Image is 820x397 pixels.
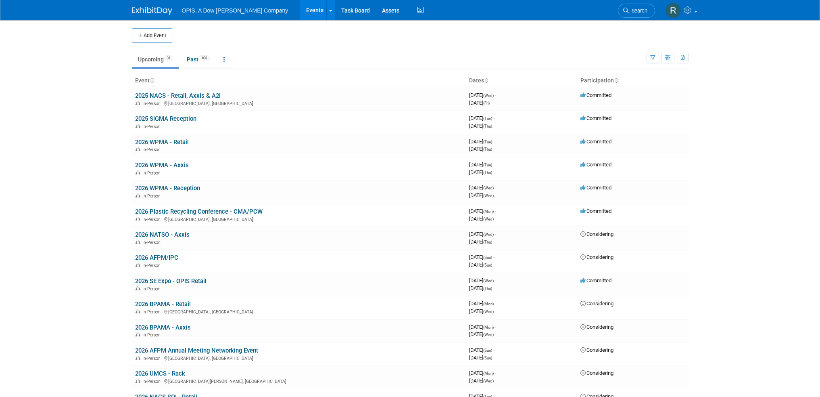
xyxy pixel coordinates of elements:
img: ExhibitDay [132,7,172,15]
img: In-Person Event [136,263,140,267]
a: 2026 WPMA - Reception [135,185,200,192]
span: - [495,208,496,214]
a: 2026 NATSO - Axxis [135,231,190,238]
span: [DATE] [469,370,496,376]
span: (Wed) [483,93,494,98]
span: (Sun) [483,255,492,260]
img: In-Person Event [136,286,140,290]
a: 2026 SE Expo - OPIS Retail [135,277,207,285]
a: 2026 WPMA - Axxis [135,162,189,169]
a: Search [618,4,655,18]
span: [DATE] [469,347,495,353]
img: In-Person Event [136,356,140,360]
span: Considering [580,254,613,260]
span: Considering [580,324,613,330]
span: (Sun) [483,356,492,360]
span: - [495,92,496,98]
span: [DATE] [469,254,495,260]
span: (Tue) [483,140,492,144]
span: [DATE] [469,277,496,284]
div: [GEOGRAPHIC_DATA], [GEOGRAPHIC_DATA] [135,100,463,106]
span: In-Person [142,356,163,361]
div: [GEOGRAPHIC_DATA], [GEOGRAPHIC_DATA] [135,355,463,361]
span: Considering [580,300,613,307]
span: Considering [580,231,613,237]
span: [DATE] [469,192,494,198]
span: - [493,254,495,260]
span: In-Person [142,286,163,292]
a: Sort by Start Date [484,77,488,84]
span: [DATE] [469,169,492,175]
span: (Wed) [483,309,494,314]
span: - [495,185,496,191]
a: 2025 NACS - Retail, Axxis & A2i [135,92,221,99]
span: (Thu) [483,147,492,151]
span: [DATE] [469,239,492,245]
span: (Tue) [483,163,492,167]
span: (Thu) [483,124,492,128]
span: (Mon) [483,371,494,376]
span: - [495,300,496,307]
span: - [493,115,495,121]
span: - [495,324,496,330]
span: In-Person [142,379,163,384]
img: Renee Ortner [666,3,681,18]
span: In-Person [142,332,163,338]
span: [DATE] [469,92,496,98]
span: Search [629,8,647,14]
span: (Tue) [483,116,492,121]
a: 2026 AFPM Annual Meeting Networking Event [135,347,258,354]
span: (Wed) [483,379,494,383]
img: In-Person Event [136,170,140,174]
span: - [493,162,495,168]
th: Event [132,74,466,88]
span: In-Person [142,147,163,152]
div: [GEOGRAPHIC_DATA], [GEOGRAPHIC_DATA] [135,308,463,315]
img: In-Person Event [136,379,140,383]
span: [DATE] [469,378,494,384]
a: 2026 UMCS - Rack [135,370,185,377]
span: Committed [580,208,611,214]
span: In-Person [142,193,163,199]
span: (Fri) [483,101,490,105]
span: (Wed) [483,332,494,337]
span: Committed [580,277,611,284]
a: 2026 Plastic Recycling Conference - CMA/PCW [135,208,263,215]
span: In-Person [142,309,163,315]
span: (Wed) [483,279,494,283]
div: [GEOGRAPHIC_DATA], [GEOGRAPHIC_DATA] [135,216,463,222]
img: In-Person Event [136,217,140,221]
span: (Thu) [483,170,492,175]
span: [DATE] [469,300,496,307]
span: [DATE] [469,208,496,214]
span: Committed [580,92,611,98]
span: Committed [580,185,611,191]
span: [DATE] [469,285,492,291]
span: OPIS, A Dow [PERSON_NAME] Company [182,7,288,14]
span: Committed [580,115,611,121]
a: Upcoming31 [132,52,179,67]
a: Sort by Participation Type [614,77,618,84]
span: - [493,139,495,145]
span: (Wed) [483,217,494,221]
span: (Thu) [483,286,492,291]
span: (Wed) [483,232,494,237]
span: (Wed) [483,193,494,198]
span: (Thu) [483,240,492,244]
a: Past108 [181,52,216,67]
span: Committed [580,162,611,168]
span: 108 [199,55,210,61]
span: In-Person [142,101,163,106]
div: [GEOGRAPHIC_DATA][PERSON_NAME], [GEOGRAPHIC_DATA] [135,378,463,384]
span: - [493,347,495,353]
span: (Sun) [483,348,492,353]
span: Committed [580,139,611,145]
span: (Wed) [483,186,494,190]
span: In-Person [142,170,163,176]
img: In-Person Event [136,193,140,197]
a: Sort by Event Name [150,77,154,84]
img: In-Person Event [136,309,140,313]
span: [DATE] [469,185,496,191]
a: 2025 SIGMA Reception [135,115,196,122]
span: In-Person [142,124,163,129]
